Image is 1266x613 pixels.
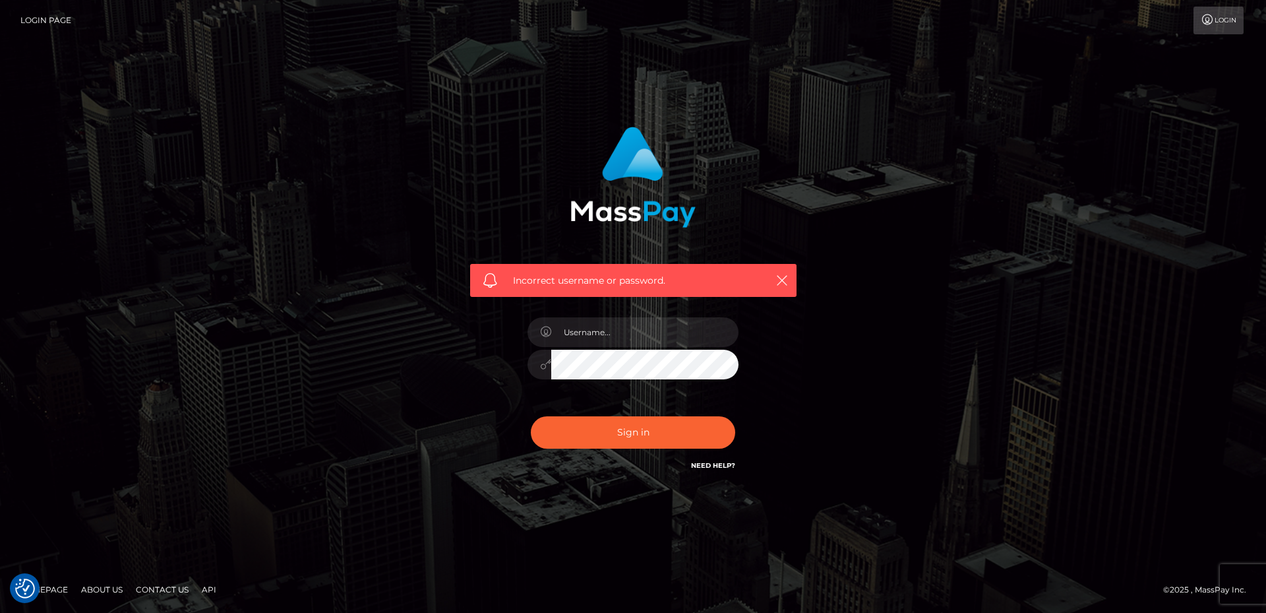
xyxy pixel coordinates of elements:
[196,579,222,600] a: API
[513,274,754,288] span: Incorrect username or password.
[15,579,73,600] a: Homepage
[551,317,738,347] input: Username...
[1193,7,1244,34] a: Login
[691,461,735,470] a: Need Help?
[15,579,35,598] img: Revisit consent button
[15,579,35,598] button: Consent Preferences
[531,416,735,449] button: Sign in
[1163,583,1256,597] div: © 2025 , MassPay Inc.
[570,127,696,228] img: MassPay Login
[131,579,194,600] a: Contact Us
[20,7,71,34] a: Login Page
[76,579,128,600] a: About Us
